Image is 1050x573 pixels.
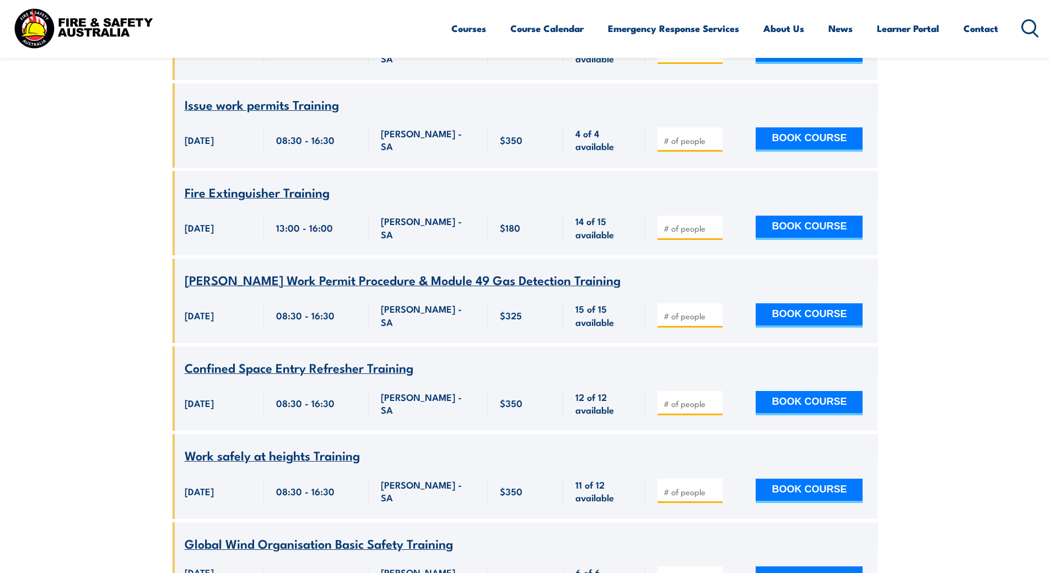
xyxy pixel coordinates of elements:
[664,223,719,234] input: # of people
[185,133,214,146] span: [DATE]
[185,397,214,409] span: [DATE]
[575,390,633,416] span: 12 of 12 available
[185,45,214,58] span: [DATE]
[664,398,719,409] input: # of people
[185,309,214,322] span: [DATE]
[608,14,739,43] a: Emergency Response Services
[451,14,486,43] a: Courses
[500,309,522,322] span: $325
[756,127,863,152] button: BOOK COURSE
[381,39,476,65] span: [PERSON_NAME] - SA
[185,534,453,553] span: Global Wind Organisation Basic Safety Training
[500,485,523,497] span: $350
[276,133,335,146] span: 08:30 - 16:30
[756,479,863,503] button: BOOK COURSE
[828,14,853,43] a: News
[185,95,339,114] span: Issue work permits Training
[185,274,621,287] a: [PERSON_NAME] Work Permit Procedure & Module 49 Gas Detection Training
[500,397,523,409] span: $350
[185,98,339,112] a: Issue work permits Training
[575,39,633,65] span: 15 of 15 available
[276,397,335,409] span: 08:30 - 16:30
[381,215,476,240] span: [PERSON_NAME] - SA
[575,478,633,504] span: 11 of 12 available
[381,478,476,504] span: [PERSON_NAME] - SA
[510,14,584,43] a: Course Calendar
[276,485,335,497] span: 08:30 - 16:30
[756,216,863,240] button: BOOK COURSE
[185,485,214,497] span: [DATE]
[756,391,863,415] button: BOOK COURSE
[575,215,633,240] span: 14 of 15 available
[575,127,633,153] span: 4 of 4 available
[756,303,863,328] button: BOOK COURSE
[664,310,719,322] input: # of people
[185,221,214,234] span: [DATE]
[185,270,621,289] span: [PERSON_NAME] Work Permit Procedure & Module 49 Gas Detection Training
[185,537,453,551] a: Global Wind Organisation Basic Safety Training
[500,133,523,146] span: $350
[185,361,413,375] a: Confined Space Entry Refresher Training
[185,449,360,463] a: Work safely at heights Training
[381,390,476,416] span: [PERSON_NAME] - SA
[185,358,413,377] span: Confined Space Entry Refresher Training
[276,309,335,322] span: 08:30 - 16:30
[185,186,330,200] a: Fire Extinguisher Training
[500,45,522,58] span: $240
[185,446,360,464] span: Work safely at heights Training
[877,14,939,43] a: Learner Portal
[500,221,520,234] span: $180
[185,183,330,201] span: Fire Extinguisher Training
[381,302,476,328] span: [PERSON_NAME] - SA
[276,45,336,58] span: 08:00 - 12:00
[575,302,633,328] span: 15 of 15 available
[276,221,333,234] span: 13:00 - 16:00
[763,14,804,43] a: About Us
[381,127,476,153] span: [PERSON_NAME] - SA
[664,486,719,497] input: # of people
[664,135,719,146] input: # of people
[963,14,998,43] a: Contact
